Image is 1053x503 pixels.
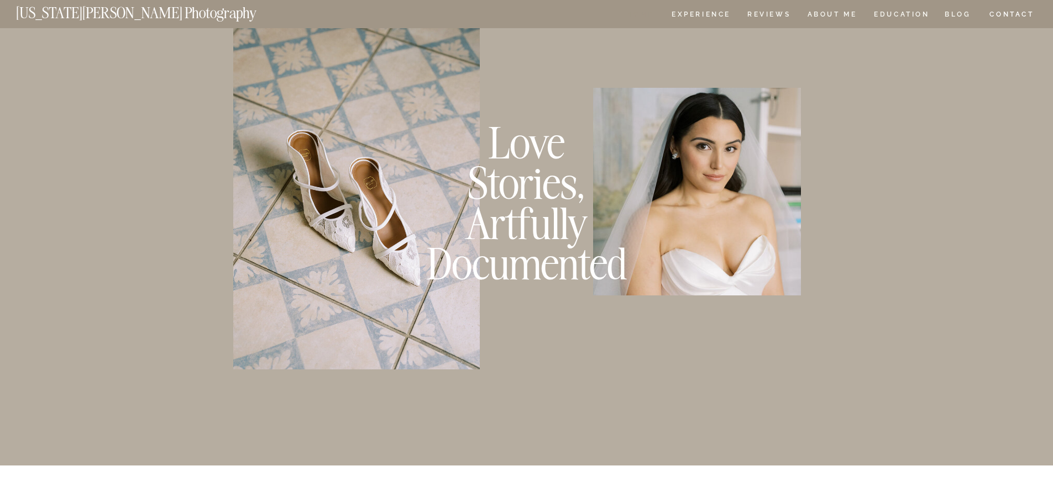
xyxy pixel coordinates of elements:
[873,11,931,20] a: EDUCATION
[334,123,720,144] h2: Love Stories, Artfully Documented
[672,11,730,20] a: Experience
[945,11,971,20] a: BLOG
[989,8,1035,20] a: CONTACT
[16,6,294,15] a: [US_STATE][PERSON_NAME] Photography
[625,11,656,20] a: HOME
[807,11,857,20] a: ABOUT ME
[747,11,789,20] a: REVIEWS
